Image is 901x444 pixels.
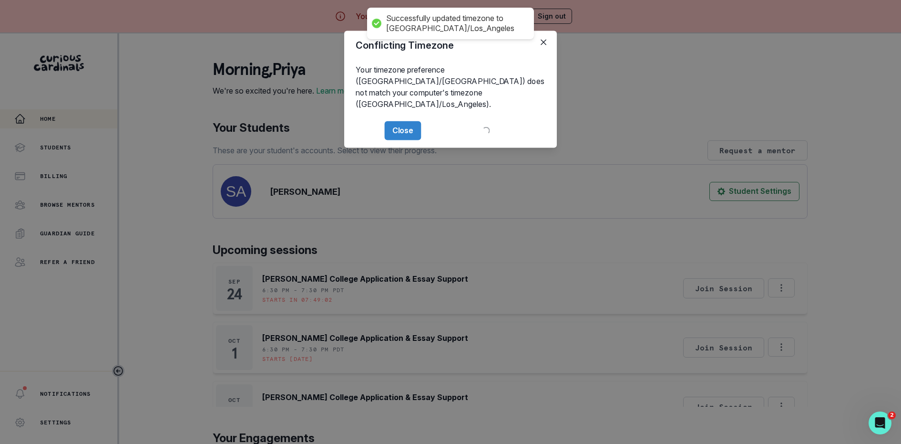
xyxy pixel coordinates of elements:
[344,60,557,113] div: Your timezone preference ([GEOGRAPHIC_DATA]/[GEOGRAPHIC_DATA]) does not match your computer's tim...
[386,13,524,33] div: Successfully updated timezone to [GEOGRAPHIC_DATA]/Los_Angeles
[344,31,557,61] header: Conflicting Timezone
[869,412,891,434] iframe: Intercom live chat
[536,35,551,50] button: Close
[888,412,896,419] span: 2
[385,121,421,140] button: Close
